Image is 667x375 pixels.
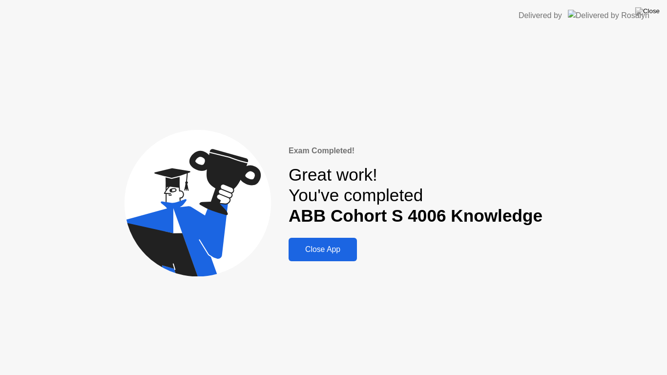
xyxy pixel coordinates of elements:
[635,7,660,15] img: Close
[289,145,542,157] div: Exam Completed!
[568,10,649,21] img: Delivered by Rosalyn
[289,165,542,227] div: Great work! You've completed
[289,206,542,225] b: ABB Cohort S 4006 Knowledge
[289,238,357,261] button: Close App
[519,10,562,21] div: Delivered by
[292,245,354,254] div: Close App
